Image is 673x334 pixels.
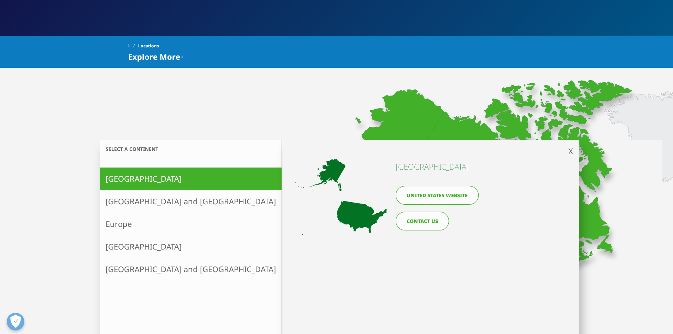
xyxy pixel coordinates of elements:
span: X [568,146,573,156]
a: [GEOGRAPHIC_DATA] [100,168,282,190]
a: [GEOGRAPHIC_DATA] and [GEOGRAPHIC_DATA] [100,258,282,281]
a: [GEOGRAPHIC_DATA] and [GEOGRAPHIC_DATA] [100,190,282,213]
a: [GEOGRAPHIC_DATA] [100,235,282,258]
a: CONTACT US [396,212,449,230]
a: Europe [100,213,282,235]
span: Locations [138,40,159,52]
h3: Select a continent [100,146,282,152]
button: Open Preferences [7,313,24,330]
a: United States website [396,186,479,205]
h3: Country [282,140,463,158]
h4: [GEOGRAPHIC_DATA] [396,161,482,172]
span: Explore More [128,52,180,61]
